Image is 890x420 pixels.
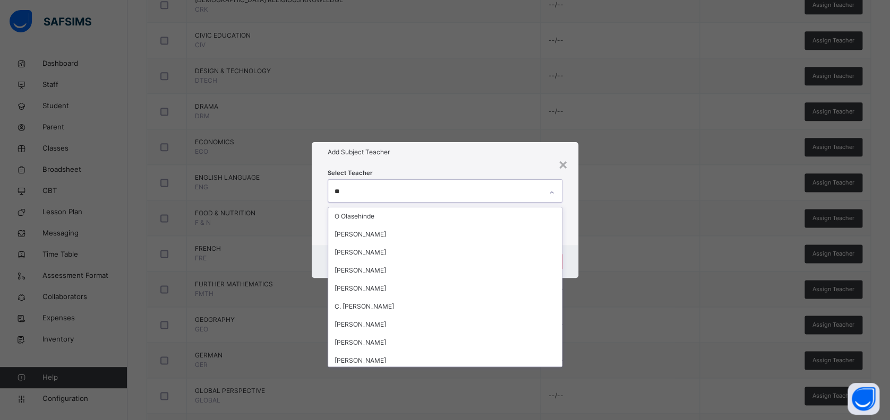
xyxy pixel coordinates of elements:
[328,297,562,316] div: C. [PERSON_NAME]
[328,243,562,261] div: [PERSON_NAME]
[328,261,562,279] div: [PERSON_NAME]
[328,316,562,334] div: [PERSON_NAME]
[328,207,562,225] div: O Olasehinde
[328,147,563,157] h1: Add Subject Teacher
[558,153,568,175] div: ×
[328,334,562,352] div: [PERSON_NAME]
[328,169,373,178] span: Select Teacher
[328,225,562,243] div: [PERSON_NAME]
[328,279,562,297] div: [PERSON_NAME]
[328,352,562,370] div: [PERSON_NAME]
[848,383,879,415] button: Open asap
